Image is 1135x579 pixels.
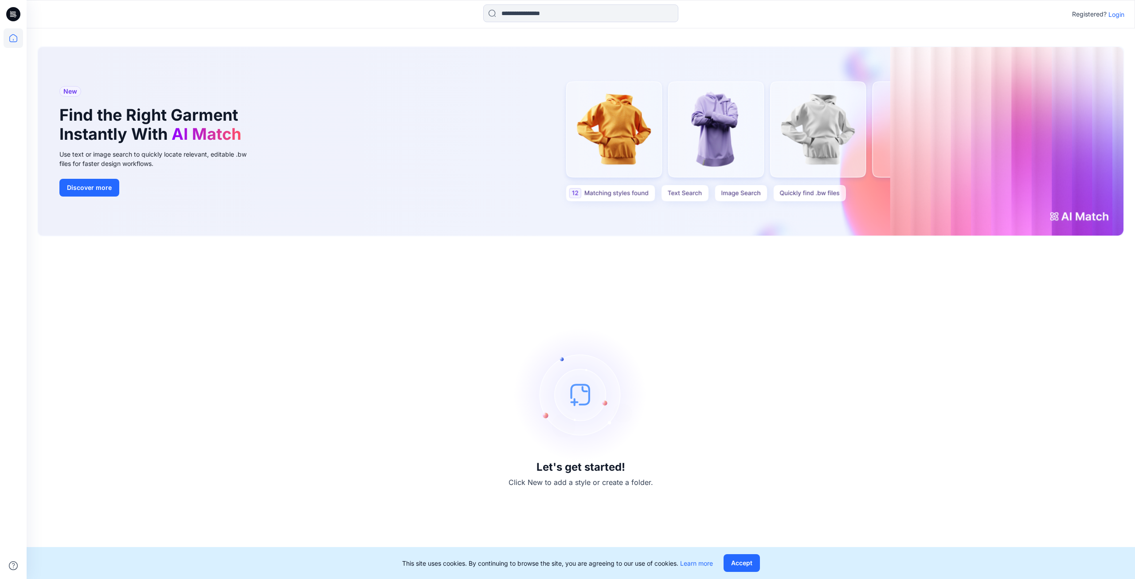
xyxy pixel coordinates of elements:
button: Accept [724,554,760,572]
span: AI Match [172,124,241,144]
img: empty-state-image.svg [514,328,647,461]
button: Discover more [59,179,119,197]
p: Login [1108,10,1124,19]
a: Learn more [680,559,713,567]
p: This site uses cookies. By continuing to browse the site, you are agreeing to our use of cookies. [402,559,713,568]
h3: Let's get started! [536,461,625,473]
h1: Find the Right Garment Instantly With [59,106,246,144]
p: Registered? [1072,9,1107,20]
div: Use text or image search to quickly locate relevant, editable .bw files for faster design workflows. [59,150,259,168]
p: Click New to add a style or create a folder. [509,477,653,488]
span: New [63,86,77,97]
